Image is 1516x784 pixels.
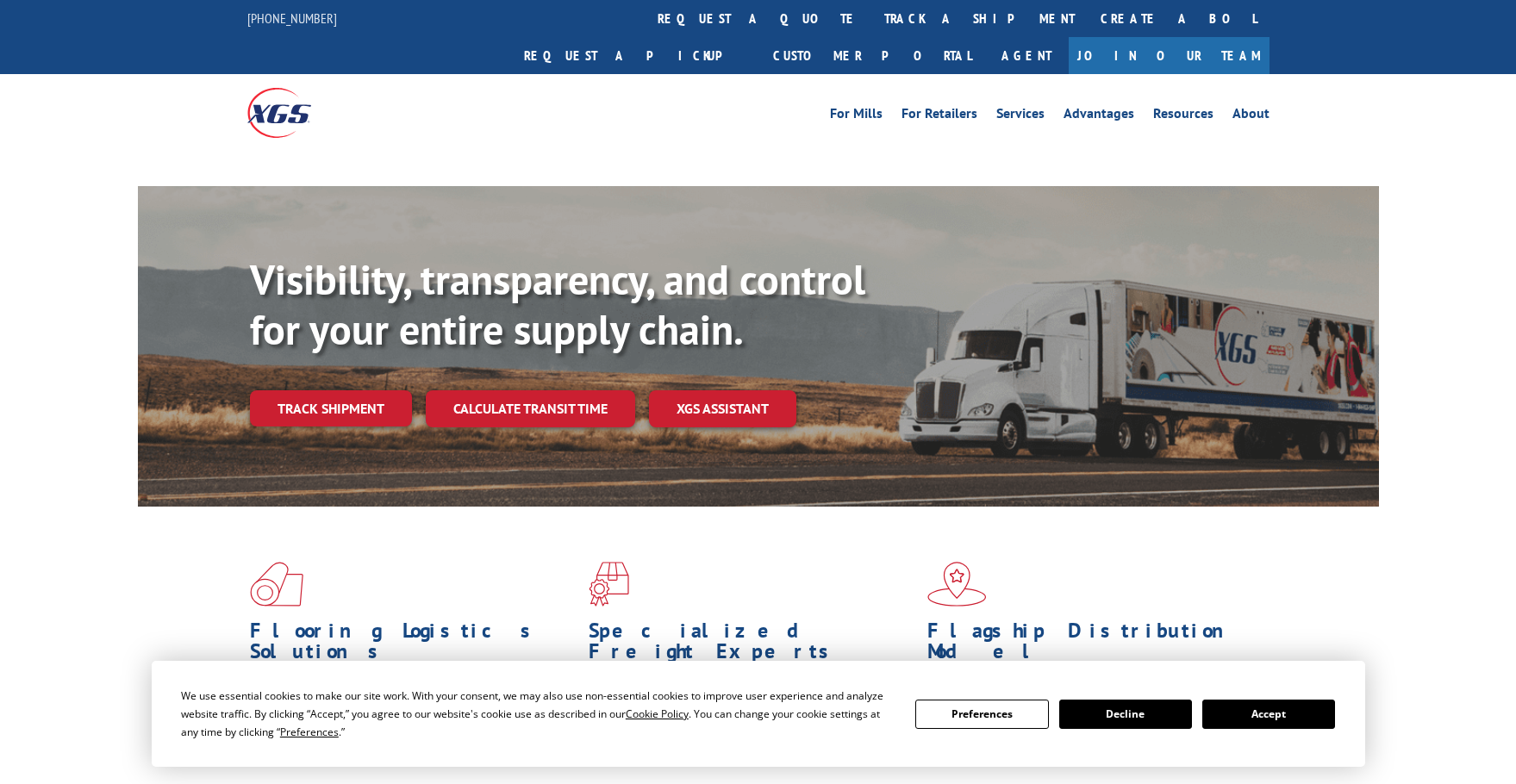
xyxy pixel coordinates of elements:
[511,37,760,74] a: Request a pickup
[426,390,635,427] a: Calculate transit time
[280,725,339,739] span: Preferences
[1232,107,1270,126] a: About
[901,107,977,126] a: For Retailers
[927,620,1253,670] h1: Flagship Distribution Model
[915,700,1048,729] button: Preferences
[589,748,803,768] a: Learn More >
[996,107,1045,126] a: Services
[250,562,303,607] img: xgs-icon-total-supply-chain-intelligence-red
[1202,700,1335,729] button: Accept
[927,562,987,607] img: xgs-icon-flagship-distribution-model-red
[649,390,796,427] a: XGS ASSISTANT
[830,107,883,126] a: For Mills
[1153,107,1213,126] a: Resources
[626,706,689,721] span: Cookie Policy
[589,562,629,607] img: xgs-icon-focused-on-flooring-red
[1059,700,1192,729] button: Decline
[181,687,895,741] div: We use essential cookies to make our site work. With your consent, we may also use non-essential ...
[1069,37,1270,74] a: Join Our Team
[589,620,914,670] h1: Specialized Freight Experts
[1064,107,1134,126] a: Advantages
[250,390,412,426] a: Track shipment
[250,620,576,670] h1: Flooring Logistics Solutions
[760,37,984,74] a: Customer Portal
[250,252,865,356] b: Visibility, transparency, and control for your entire supply chain.
[984,37,1069,74] a: Agent
[247,9,337,27] a: [PHONE_NUMBER]
[250,748,465,768] a: Learn More >
[152,661,1365,767] div: Cookie Consent Prompt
